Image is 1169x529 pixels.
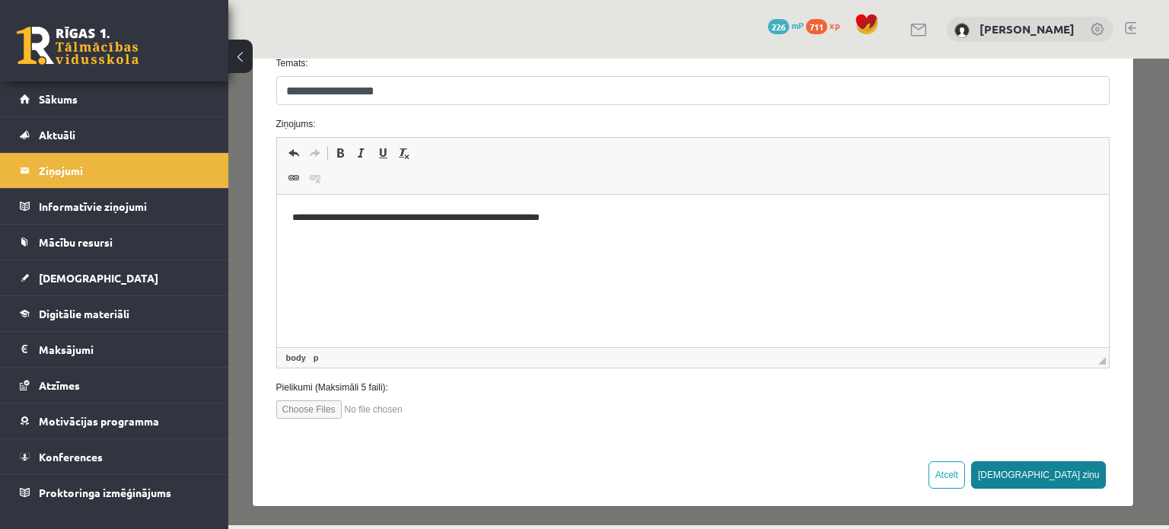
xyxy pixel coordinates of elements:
[700,403,737,430] button: Atcelt
[806,19,827,34] span: 711
[20,81,209,116] a: Sākums
[39,486,171,499] span: Proktoringa izmēģinājums
[39,414,159,428] span: Motivācijas programma
[20,475,209,510] a: Proktoringa izmēģinājums
[954,23,970,38] img: Ilze Everte
[49,136,881,288] iframe: Bagātinātā teksta redaktors, wiswyg-editor-47433800948960-1758301850-597
[39,189,209,224] legend: Informatīvie ziņojumi
[39,235,113,249] span: Mācību resursi
[743,403,878,430] button: [DEMOGRAPHIC_DATA] ziņu
[20,368,209,403] a: Atzīmes
[123,84,144,104] a: Slīpraksts (vadīšanas taustiņš+I)
[20,189,209,224] a: Informatīvie ziņojumi
[20,332,209,367] a: Maksājumi
[39,378,80,392] span: Atzīmes
[20,439,209,474] a: Konferences
[165,84,186,104] a: Noņemt stilus
[55,110,76,129] a: Saite (vadīšanas taustiņš+K)
[55,292,81,306] a: body elements
[39,450,103,464] span: Konferences
[144,84,165,104] a: Pasvītrojums (vadīšanas taustiņš+U)
[768,19,789,34] span: 226
[20,117,209,152] a: Aktuāli
[39,92,78,106] span: Sākums
[82,292,94,306] a: p elements
[39,271,158,285] span: [DEMOGRAPHIC_DATA]
[20,153,209,188] a: Ziņojumi
[39,332,209,367] legend: Maksājumi
[76,110,97,129] a: Atsaistīt
[39,128,75,142] span: Aktuāli
[37,322,893,336] label: Pielikumi (Maksimāli 5 faili):
[20,296,209,331] a: Digitālie materiāli
[101,84,123,104] a: Treknraksts (vadīšanas taustiņš+B)
[830,19,839,31] span: xp
[20,403,209,438] a: Motivācijas programma
[792,19,804,31] span: mP
[806,19,847,31] a: 711 xp
[39,307,129,320] span: Digitālie materiāli
[20,260,209,295] a: [DEMOGRAPHIC_DATA]
[55,84,76,104] a: Atcelt (vadīšanas taustiņš+Z)
[76,84,97,104] a: Atkārtot (vadīšanas taustiņš+Y)
[979,21,1075,37] a: [PERSON_NAME]
[17,27,139,65] a: Rīgas 1. Tālmācības vidusskola
[20,225,209,260] a: Mācību resursi
[39,153,209,188] legend: Ziņojumi
[37,59,893,72] label: Ziņojums:
[768,19,804,31] a: 226 mP
[870,298,878,306] span: Mērogot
